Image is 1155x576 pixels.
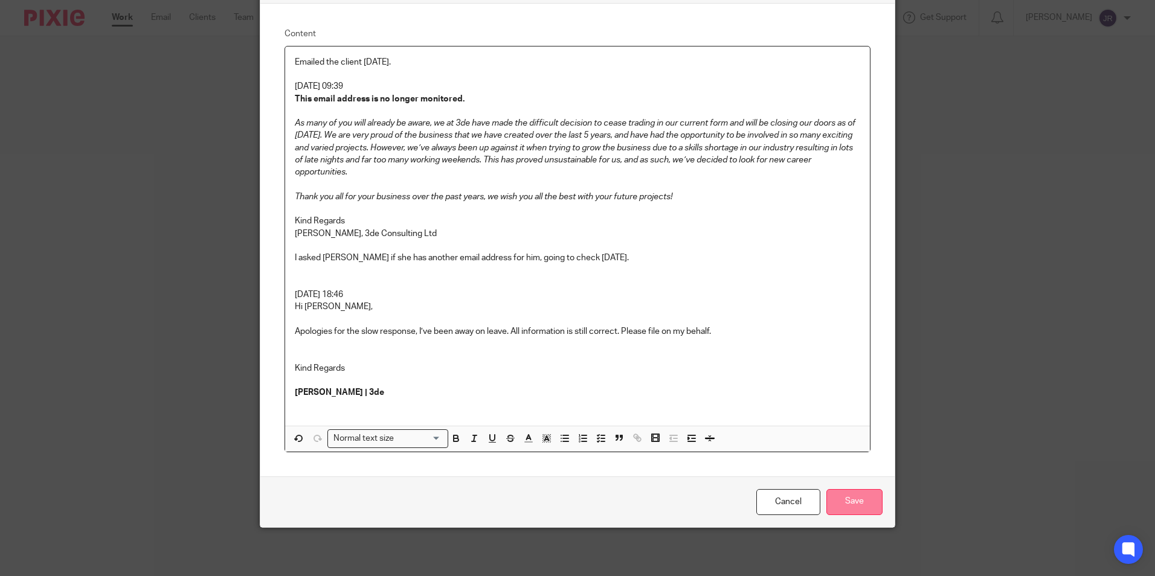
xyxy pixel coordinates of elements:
[756,489,820,515] a: Cancel
[327,429,448,448] div: Search for option
[295,228,860,240] p: [PERSON_NAME], 3de Consulting Ltd
[295,56,860,68] p: Emailed the client [DATE].
[295,388,384,397] strong: [PERSON_NAME] | 3de
[295,289,860,301] p: [DATE] 18:46
[397,432,441,445] input: Search for option
[826,489,883,515] input: Save
[295,80,860,92] p: [DATE] 09:39
[295,95,465,103] strong: This email address is no longer monitored.
[295,362,860,374] p: Kind Regards
[295,252,860,264] p: I asked [PERSON_NAME] if she has another email address for him, going to check [DATE].
[330,432,396,445] span: Normal text size
[295,193,672,201] em: Thank you all for your business over the past years, we wish you all the best with your future pr...
[295,325,860,338] p: Apologies for the slow response, I’ve been away on leave. All information is still correct. Pleas...
[295,215,860,227] p: Kind Regards
[285,28,870,40] label: Content
[295,301,860,313] p: Hi [PERSON_NAME],
[295,119,857,176] em: As many of you will already be aware, we at 3de have made the difficult decision to cease trading...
